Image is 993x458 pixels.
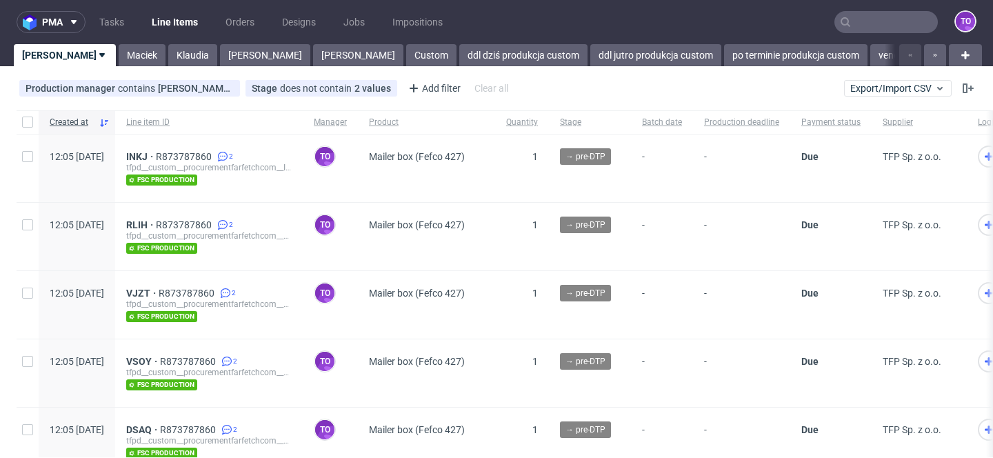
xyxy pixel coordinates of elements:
span: pma [42,17,63,27]
span: Mailer box (Fefco 427) [369,288,465,299]
span: 1 [532,151,538,162]
a: Line Items [143,11,206,33]
a: Orders [217,11,263,33]
span: 1 [532,219,538,230]
span: Supplier [883,117,956,128]
a: 2 [217,288,236,299]
span: Mailer box (Fefco 427) [369,151,465,162]
span: Mailer box (Fefco 427) [369,356,465,367]
span: Due [801,219,819,230]
span: - [642,219,682,254]
a: Designs [274,11,324,33]
span: contains [118,83,158,94]
a: 2 [214,151,233,162]
span: 2 [233,424,237,435]
a: 2 [214,219,233,230]
span: 1 [532,288,538,299]
span: TFP Sp. z o.o. [883,424,941,435]
span: → pre-DTP [565,219,605,231]
span: TFP Sp. z o.o. [883,219,941,230]
a: DSAQ [126,424,160,435]
a: [PERSON_NAME] [14,44,116,66]
figcaption: to [315,420,334,439]
figcaption: to [956,12,975,31]
span: 12:05 [DATE] [50,288,104,299]
span: Due [801,288,819,299]
button: pma [17,11,86,33]
img: logo [23,14,42,30]
a: R873787860 [159,288,217,299]
span: → pre-DTP [565,355,605,368]
span: → pre-DTP [565,287,605,299]
figcaption: to [315,147,334,166]
span: fsc production [126,243,197,254]
div: [PERSON_NAME][EMAIL_ADDRESS][PERSON_NAME][DOMAIN_NAME] [158,83,234,94]
a: VJZT [126,288,159,299]
span: Payment status [801,117,861,128]
span: fsc production [126,379,197,390]
a: R873787860 [160,424,219,435]
span: 12:05 [DATE] [50,151,104,162]
a: vendor ddl dziś [870,44,951,66]
span: TFP Sp. z o.o. [883,288,941,299]
span: - [642,288,682,322]
span: Mailer box (Fefco 427) [369,424,465,435]
div: Clear all [472,79,511,98]
span: → pre-DTP [565,150,605,163]
span: 12:05 [DATE] [50,424,104,435]
span: Due [801,356,819,367]
div: tfpd__custom__procurementfarfetchcom__VJZT [126,299,292,310]
span: Export/Import CSV [850,83,945,94]
div: Add filter [403,77,463,99]
span: - [704,356,779,390]
a: Klaudia [168,44,217,66]
span: - [642,356,682,390]
a: Impositions [384,11,451,33]
a: Maciek [119,44,165,66]
span: 1 [532,424,538,435]
a: RLIH [126,219,156,230]
a: Tasks [91,11,132,33]
a: [PERSON_NAME] [313,44,403,66]
span: Due [801,151,819,162]
span: Manager [314,117,347,128]
span: Line item ID [126,117,292,128]
span: - [704,151,779,186]
a: ddl jutro produkcja custom [590,44,721,66]
a: 2 [219,424,237,435]
div: tfpd__custom__procurementfarfetchcom__DSAQ [126,435,292,446]
div: tfpd__custom__procurementfarfetchcom__INKJ [126,162,292,173]
span: 2 [232,288,236,299]
span: 1 [532,356,538,367]
span: Quantity [505,117,538,128]
span: 12:05 [DATE] [50,356,104,367]
a: INKJ [126,151,156,162]
figcaption: to [315,283,334,303]
a: po terminie produkcja custom [724,44,867,66]
a: R873787860 [160,356,219,367]
span: Product [369,117,483,128]
span: Batch date [642,117,682,128]
span: → pre-DTP [565,424,605,436]
span: Due [801,424,819,435]
button: Export/Import CSV [844,80,952,97]
a: Custom [406,44,457,66]
span: fsc production [126,311,197,322]
span: 2 [233,356,237,367]
figcaption: to [315,215,334,235]
span: 12:05 [DATE] [50,219,104,230]
a: R873787860 [156,219,214,230]
span: 2 [229,219,233,230]
a: R873787860 [156,151,214,162]
div: tfpd__custom__procurementfarfetchcom__RLIH [126,230,292,241]
span: Production deadline [704,117,779,128]
a: [PERSON_NAME] [220,44,310,66]
span: TFP Sp. z o.o. [883,356,941,367]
